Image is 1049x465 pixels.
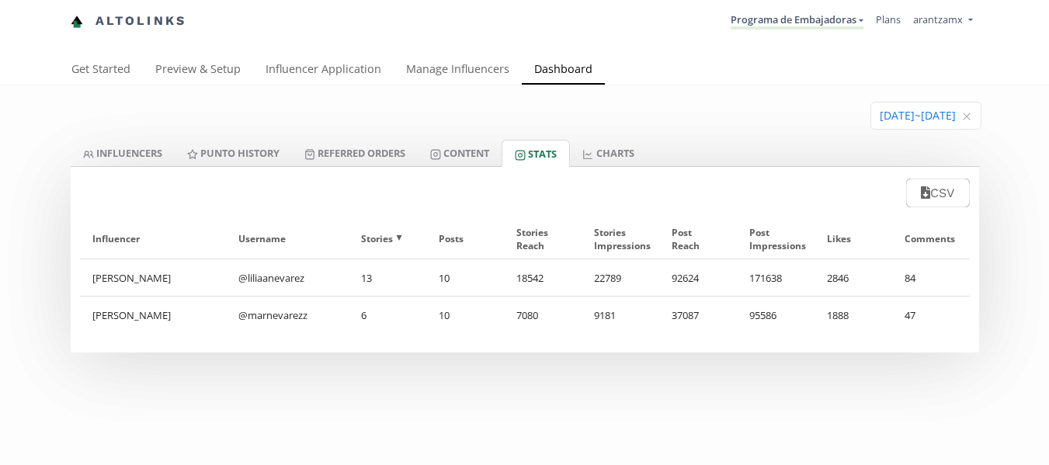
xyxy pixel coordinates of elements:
[582,259,659,296] div: 22789
[16,16,65,62] iframe: chat widget
[426,259,504,296] div: 10
[504,259,582,296] div: 18542
[737,259,815,296] div: 171638
[827,219,880,259] div: Likes
[226,297,348,334] div: @ marnevarezz
[962,109,971,124] span: Clear
[502,140,570,167] a: Stats
[175,140,292,166] a: Punto HISTORY
[71,140,175,166] a: INFLUENCERS
[71,16,83,28] img: favicon-32x32.png
[71,9,187,34] a: Altolinks
[439,219,492,259] div: Posts
[906,179,969,207] button: CSV
[582,297,659,334] div: 9181
[522,55,605,86] a: Dashboard
[892,259,970,296] div: 84
[570,140,646,166] a: CHARTS
[426,297,504,334] div: 10
[659,259,737,296] div: 92624
[905,219,957,259] div: Comments
[80,259,227,296] div: [PERSON_NAME]
[393,231,405,247] span: ▲
[737,297,815,334] div: 95586
[292,140,418,166] a: Referred Orders
[504,297,582,334] div: 7080
[815,259,892,296] div: 2846
[253,55,394,86] a: Influencer Application
[394,55,522,86] a: Manage Influencers
[876,12,901,26] a: Plans
[659,297,737,334] div: 37087
[143,55,253,86] a: Preview & Setup
[361,219,414,259] div: Stories
[59,55,143,86] a: Get Started
[80,297,227,334] div: [PERSON_NAME]
[913,12,972,30] a: arantzamx
[672,219,724,259] div: Post Reach
[749,219,802,259] div: Post Impressions
[418,140,502,166] a: Content
[815,297,892,334] div: 1888
[594,219,647,259] div: Stories Impressions
[226,259,348,296] div: @ liliaanevarez
[349,259,426,296] div: 13
[962,112,971,121] svg: close
[238,219,335,259] div: Username
[92,219,214,259] div: Influencer
[349,297,426,334] div: 6
[731,12,863,29] a: Programa de Embajadoras
[892,297,970,334] div: 47
[516,219,569,259] div: Stories Reach
[913,12,963,26] span: arantzamx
